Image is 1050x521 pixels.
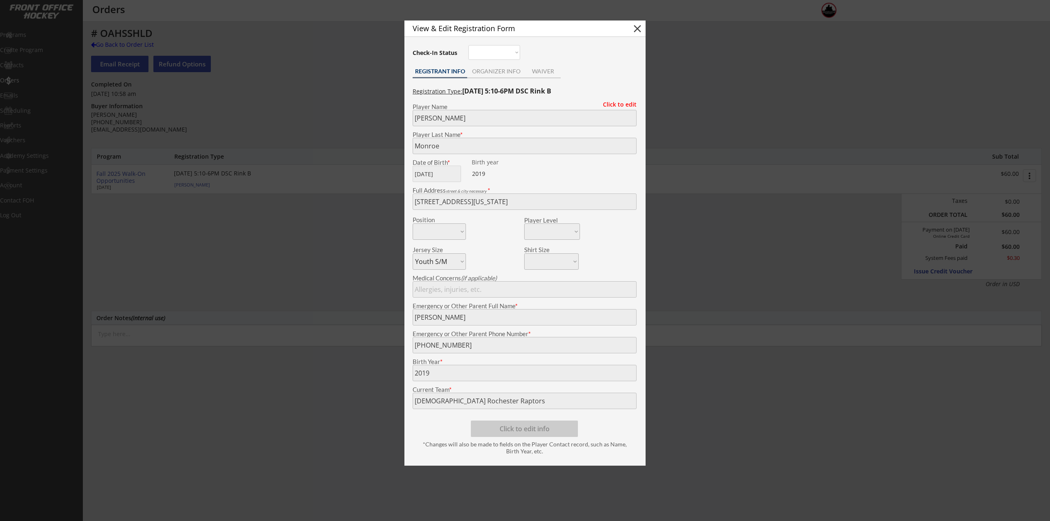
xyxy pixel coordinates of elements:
[413,275,637,281] div: Medical Concerns
[467,68,525,74] div: ORGANIZER INFO
[524,247,566,253] div: Shirt Size
[472,170,523,178] div: 2019
[472,159,523,166] div: We are transitioning the system to collect and store date of birth instead of just birth year to ...
[413,25,617,32] div: View & Edit Registration Form
[461,274,497,282] em: (if applicable)
[413,281,637,298] input: Allergies, injuries, etc.
[413,217,455,223] div: Position
[525,68,561,74] div: WAIVER
[417,441,632,455] div: *Changes will also be made to fields on the Player Contact record, such as Name, Birth Year, etc.
[631,23,644,35] button: close
[413,193,637,210] input: Street, City, Province/State
[413,187,637,193] div: Full Address
[413,132,637,138] div: Player Last Name
[413,387,637,393] div: Current Team
[413,303,637,309] div: Emergency or Other Parent Full Name
[413,50,459,56] div: Check-In Status
[472,159,523,165] div: Birth year
[413,104,637,110] div: Player Name
[413,68,467,74] div: REGISTRANT INFO
[413,359,637,365] div: Birth Year
[413,331,637,337] div: Emergency or Other Parent Phone Number
[446,189,486,193] em: street & city necessary
[413,247,455,253] div: Jersey Size
[462,86,551,96] strong: [DATE] 5:10-6PM DSC Rink B
[524,217,580,223] div: Player Level
[471,421,578,437] button: Click to edit info
[413,159,466,166] div: Date of Birth
[597,102,637,107] div: Click to edit
[413,87,462,95] u: Registration Type:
